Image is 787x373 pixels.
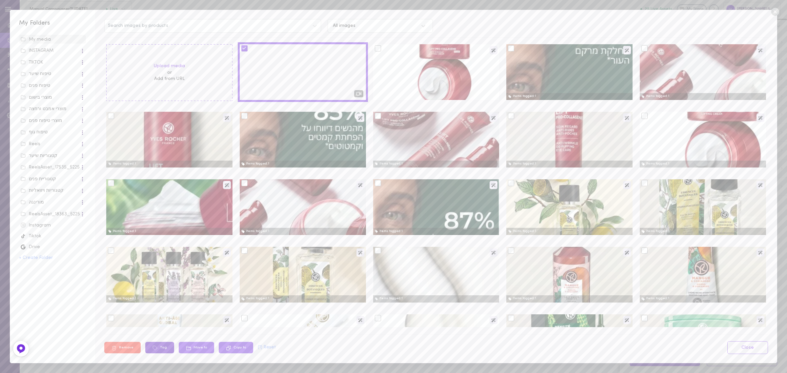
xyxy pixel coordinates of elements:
[108,24,168,28] span: Search images by products
[19,92,86,102] span: מוצרי בישום
[21,176,80,183] div: קטגוריית פנים
[258,345,276,350] button: (1) Reset
[21,153,80,159] div: קטגוריות שיער
[19,150,86,160] span: קטגוריות שיער
[219,342,253,353] button: Copy to
[19,139,86,149] span: Reels
[21,244,84,250] div: Drive
[19,20,50,26] span: My Folders
[154,76,185,81] span: Add from URL
[21,94,80,101] div: מוצרי בישום
[21,106,80,112] div: מוצרי אמבט ורחצה
[19,104,86,114] span: מוצרי אמבט ורחצה
[179,342,214,353] button: Move to
[21,164,80,171] div: ReelsAsset_17535_5225
[104,342,141,353] button: Remove
[19,127,86,137] span: טיפוח גוף
[21,71,80,77] div: טיפוח שיער
[16,344,26,354] img: Feedback Button
[19,174,86,184] span: קטגוריית פנים
[19,81,86,90] span: טיפוח פנים
[145,342,174,353] button: Tag
[21,199,80,206] div: מורינגה
[19,209,86,219] span: ReelsAsset_18363_5225
[333,24,355,28] div: All images
[19,162,86,172] span: ReelsAsset_17535_5225
[19,69,86,79] span: טיפוח שיער
[19,256,53,260] button: + Create Folder
[21,83,80,89] div: טיפוח פנים
[21,118,80,124] div: מוצרי טיפוח פנים
[21,211,80,218] div: ReelsAsset_18363_5225
[154,63,185,69] label: Upload media
[95,10,777,363] div: Search images by productsAll imagesUpload mediaorAdd from URLimageItems tagged:1imageItems tagged...
[727,341,768,354] a: Close
[19,186,86,195] span: קטגוריות ויזואליות
[21,129,80,136] div: טיפוח גוף
[21,36,84,43] div: My media
[19,46,86,55] span: INSTAGRAM
[21,187,80,194] div: קטגוריות ויזואליות
[154,69,185,76] span: or
[21,48,80,54] div: INSTAGRAM
[19,57,86,67] span: TIKTOK
[21,222,84,229] div: Instagram
[21,141,80,147] div: Reels
[19,116,86,126] span: מוצרי טיפוח פנים
[19,197,86,207] span: מורינגה
[21,233,84,240] div: Tiktok
[21,59,80,66] div: TIKTOK
[19,35,86,44] span: unsorted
